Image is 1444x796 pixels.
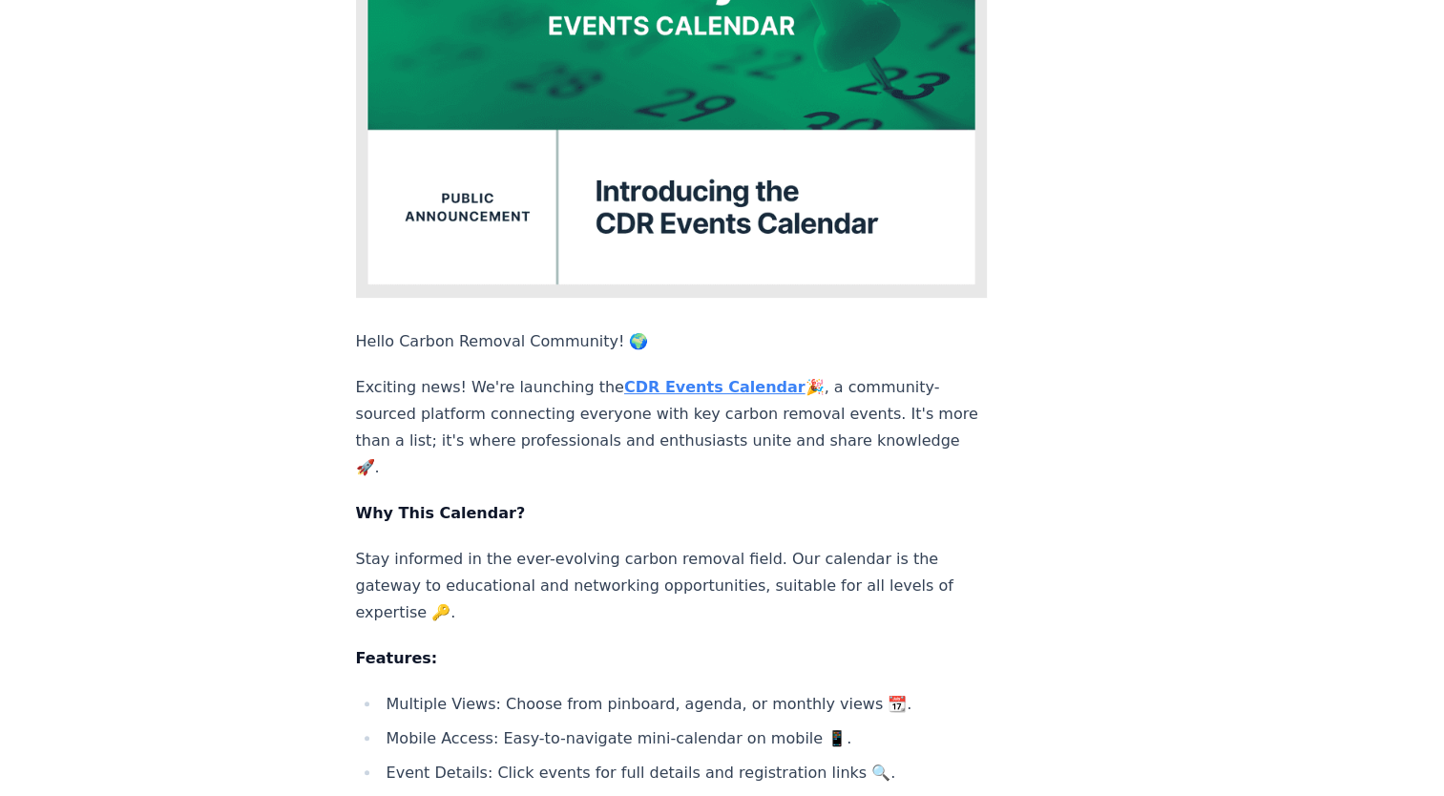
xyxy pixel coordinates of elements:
[624,378,806,396] a: CDR Events Calendar
[356,546,988,626] p: Stay informed in the ever-evolving carbon removal field. Our calendar is the gateway to education...
[356,328,988,355] p: Hello Carbon Removal Community! 🌍
[356,504,526,522] strong: Why This Calendar?
[381,691,988,718] li: Multiple Views: Choose from pinboard, agenda, or monthly views 📆.
[356,374,988,481] p: Exciting news! We're launching the 🎉, a community-sourced platform connecting everyone with key c...
[356,649,438,667] strong: Features:
[381,760,988,786] li: Event Details: Click events for full details and registration links 🔍.
[381,725,988,752] li: Mobile Access: Easy-to-navigate mini-calendar on mobile 📱.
